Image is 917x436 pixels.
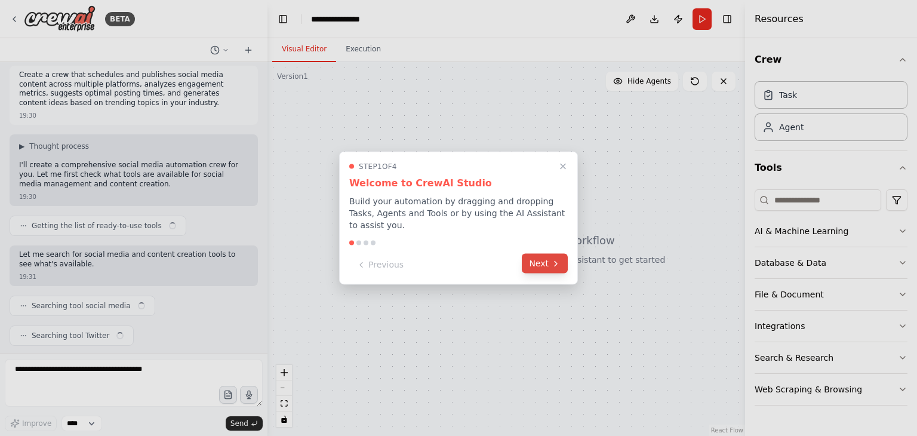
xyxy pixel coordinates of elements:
h3: Welcome to CrewAI Studio [349,176,568,191]
button: Hide left sidebar [275,11,291,27]
button: Next [522,254,568,274]
button: Close walkthrough [556,159,570,174]
button: Previous [349,255,411,275]
p: Build your automation by dragging and dropping Tasks, Agents and Tools or by using the AI Assista... [349,195,568,231]
span: Step 1 of 4 [359,162,397,171]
